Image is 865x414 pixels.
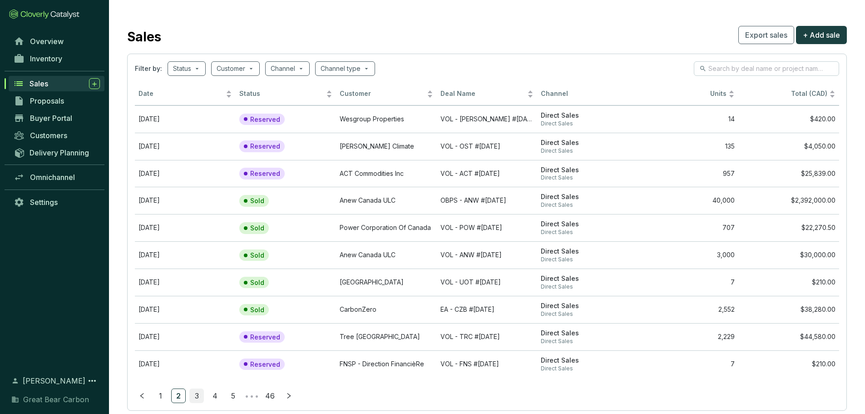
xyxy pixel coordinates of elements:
td: Aug 29 2025 [135,296,236,323]
td: VOL - UOT #2025-07-29 [437,269,538,296]
td: ACT Commodities Inc [336,160,437,187]
td: VOL - OST #2025-09-09 [437,133,538,160]
th: Units [638,83,739,105]
li: Next Page [282,389,296,403]
a: Inventory [9,51,104,66]
td: Sep 11 2025 [135,323,236,350]
td: 3,000 [638,241,739,269]
span: left [139,393,145,399]
span: Direct Sales [541,302,634,310]
a: Overview [9,34,104,49]
a: Delivery Planning [9,145,104,160]
td: VOL - TRC #2025-08-13 [437,323,538,350]
a: Proposals [9,93,104,109]
li: 1 [153,389,168,403]
td: $25,839.00 [738,160,839,187]
span: Inventory [30,54,62,63]
span: Status [239,90,325,98]
a: 1 [153,389,167,403]
a: 2 [172,389,185,403]
span: Export sales [745,30,787,40]
span: Direct Sales [541,329,634,338]
li: 46 [262,389,278,403]
span: Omnichannel [30,173,75,182]
span: Delivery Planning [30,148,89,157]
span: Overview [30,37,64,46]
span: Direct Sales [541,229,634,236]
td: EA - CZB #2025-08-19 [437,296,538,323]
span: Direct Sales [541,283,634,290]
td: Wesgroup Properties [336,105,437,133]
td: Power Corporation Of Canada [336,214,437,241]
span: Direct Sales [541,310,634,318]
span: Direct Sales [541,356,634,365]
p: Sold [250,224,264,232]
td: Aug 28 2025 [135,350,236,378]
td: $22,270.50 [738,214,839,241]
span: Direct Sales [541,193,634,201]
p: Reserved [250,170,280,178]
span: Direct Sales [541,256,634,263]
td: Oct 03 2025 [135,105,236,133]
span: Direct Sales [541,201,634,209]
th: Deal Name [437,83,538,105]
span: Deal Name [440,90,526,98]
li: 4 [208,389,222,403]
span: Filter by: [135,64,162,73]
th: Status [236,83,336,105]
td: $210.00 [738,350,839,378]
td: 14 [638,105,739,133]
span: Customers [30,131,67,140]
td: $30,000.00 [738,241,839,269]
td: Tree Canada [336,323,437,350]
span: Direct Sales [541,120,634,127]
td: 7 [638,269,739,296]
span: Great Bear Carbon [23,394,89,405]
a: 5 [226,389,240,403]
span: Direct Sales [541,111,634,120]
p: Sold [250,251,264,259]
td: VOL - ACT #2025-09-09 [437,160,538,187]
td: Jul 28 2025 [135,187,236,214]
span: Direct Sales [541,274,634,283]
td: Sep 05 2025 [135,241,236,269]
td: $44,580.00 [738,323,839,350]
li: Next 5 Pages [244,389,258,403]
a: Settings [9,195,104,210]
p: Sold [250,279,264,287]
button: left [135,389,149,403]
td: FNSP - Direction FinancièRe [336,350,437,378]
p: Reserved [250,115,280,124]
td: VOL - WES #2025-09-05 [437,105,538,133]
td: VOL - FNS #2025-07-29 [437,350,538,378]
td: $38,280.00 [738,296,839,323]
span: Direct Sales [541,139,634,147]
td: $210.00 [738,269,839,296]
span: Units [642,90,727,98]
td: 40,000 [638,187,739,214]
span: Direct Sales [541,220,634,229]
td: Anew Canada ULC [336,241,437,269]
span: Direct Sales [541,147,634,155]
td: Oct 08 2025 [135,133,236,160]
p: Reserved [250,360,280,369]
span: right [286,393,292,399]
p: Sold [250,306,264,314]
a: Customers [9,128,104,143]
span: Direct Sales [541,174,634,181]
li: Previous Page [135,389,149,403]
td: University Of Toronto [336,269,437,296]
a: Buyer Portal [9,110,104,126]
a: 4 [208,389,222,403]
button: right [282,389,296,403]
td: $2,392,000.00 [738,187,839,214]
th: Customer [336,83,437,105]
span: Settings [30,198,58,207]
a: Omnichannel [9,170,104,185]
input: Search by deal name or project name... [708,64,825,74]
th: Date [135,83,236,105]
span: + Add sale [803,30,840,40]
span: ••• [244,389,258,403]
td: 707 [638,214,739,241]
td: Sep 05 2025 [135,214,236,241]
